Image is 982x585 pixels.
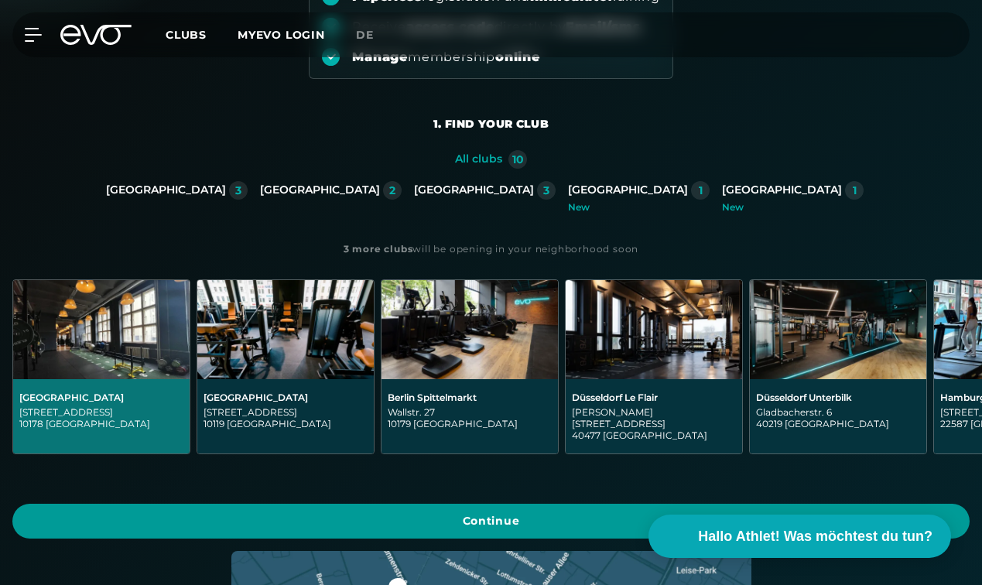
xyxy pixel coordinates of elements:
[356,28,374,42] span: de
[344,243,413,255] strong: 3 more clubs
[756,392,920,403] div: Düsseldorf Unterbilk
[572,392,736,403] div: Düsseldorf Le Flair
[204,406,368,429] div: [STREET_ADDRESS] 10119 [GEOGRAPHIC_DATA]
[19,406,183,429] div: [STREET_ADDRESS] 10178 [GEOGRAPHIC_DATA]
[12,504,970,539] a: Continue
[388,406,552,429] div: Wallstr. 27 10179 [GEOGRAPHIC_DATA]
[455,152,502,166] div: All clubs
[13,280,190,379] img: Berlin Alexanderplatz
[204,392,368,403] div: [GEOGRAPHIC_DATA]
[31,513,951,529] span: Continue
[382,280,558,379] img: Berlin Spittelmarkt
[166,27,238,42] a: Clubs
[19,392,183,403] div: [GEOGRAPHIC_DATA]
[238,28,325,42] a: MYEVO LOGIN
[756,406,920,429] div: Gladbacherstr. 6 40219 [GEOGRAPHIC_DATA]
[722,203,864,212] div: New
[260,183,380,197] div: [GEOGRAPHIC_DATA]
[166,28,207,42] span: Clubs
[572,406,736,441] div: [PERSON_NAME][STREET_ADDRESS] 40477 [GEOGRAPHIC_DATA]
[106,183,226,197] div: [GEOGRAPHIC_DATA]
[356,26,392,44] a: de
[414,183,534,197] div: [GEOGRAPHIC_DATA]
[235,185,241,196] div: 3
[648,515,951,558] button: Hallo Athlet! Was möchtest du tun?
[750,280,926,379] img: Düsseldorf Unterbilk
[433,116,549,132] div: 1. Find your club
[568,183,688,197] div: [GEOGRAPHIC_DATA]
[543,185,549,196] div: 3
[388,392,552,403] div: Berlin Spittelmarkt
[722,183,842,197] div: [GEOGRAPHIC_DATA]
[699,185,703,196] div: 1
[568,203,710,212] div: New
[566,280,742,379] img: Düsseldorf Le Flair
[853,185,857,196] div: 1
[197,280,374,379] img: Berlin Rosenthaler Platz
[389,185,395,196] div: 2
[698,526,932,547] span: Hallo Athlet! Was möchtest du tun?
[512,154,524,165] div: 10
